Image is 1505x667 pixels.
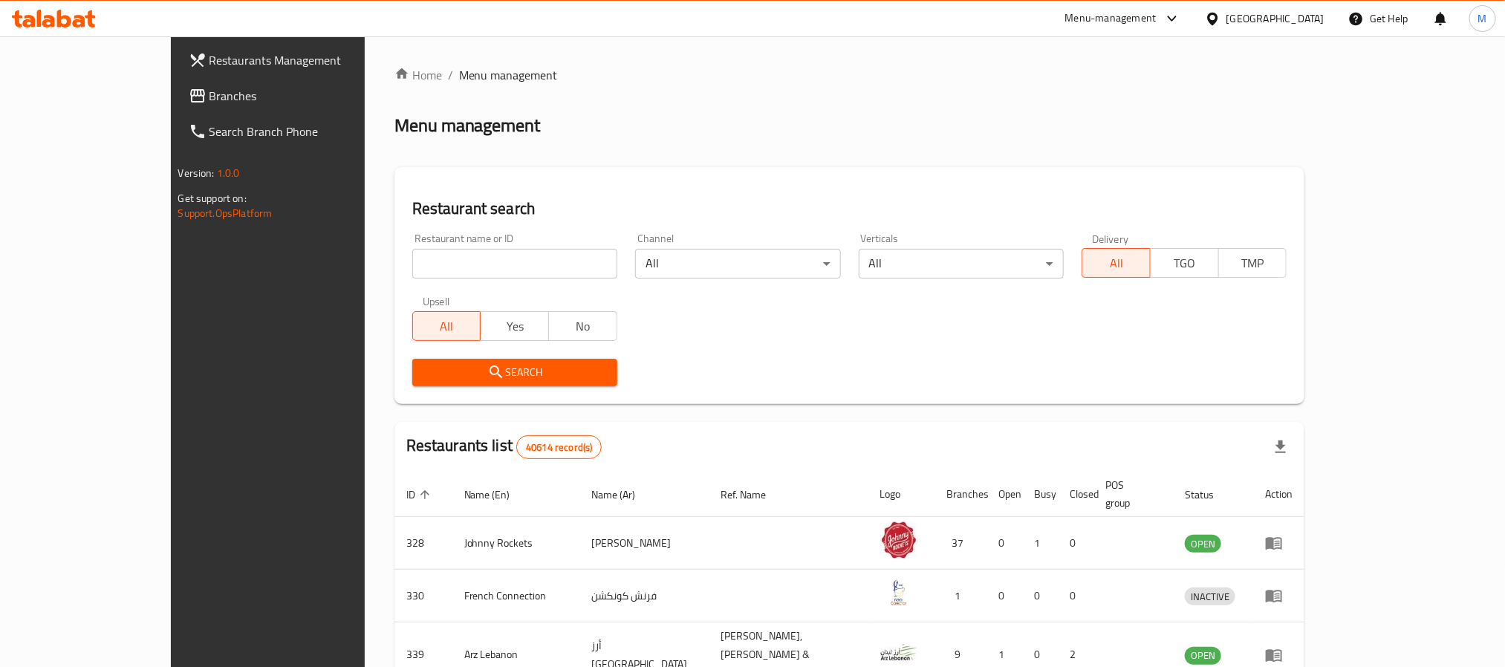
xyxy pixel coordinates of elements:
[178,204,273,223] a: Support.OpsPlatform
[517,440,601,455] span: 40614 record(s)
[1088,253,1145,274] span: All
[987,517,1023,570] td: 0
[1157,253,1213,274] span: TGO
[452,517,580,570] td: Johnny Rockets
[516,435,602,459] div: Total records count
[464,486,530,504] span: Name (En)
[209,51,410,69] span: Restaurants Management
[177,114,422,149] a: Search Branch Phone
[448,66,453,84] li: /
[412,311,481,341] button: All
[1082,248,1151,278] button: All
[1185,536,1221,553] span: OPEN
[1092,233,1129,244] label: Delivery
[217,163,240,183] span: 1.0.0
[419,316,475,337] span: All
[1263,429,1298,465] div: Export file
[1478,10,1487,27] span: M
[987,570,1023,622] td: 0
[177,42,422,78] a: Restaurants Management
[1150,248,1219,278] button: TGO
[935,472,987,517] th: Branches
[1265,646,1293,664] div: Menu
[423,296,450,307] label: Upsell
[1185,647,1221,665] div: OPEN
[424,363,605,382] span: Search
[394,570,452,622] td: 330
[1218,248,1287,278] button: TMP
[1059,472,1094,517] th: Closed
[548,311,617,341] button: No
[1059,570,1094,622] td: 0
[935,570,987,622] td: 1
[579,517,709,570] td: [PERSON_NAME]
[1265,587,1293,605] div: Menu
[394,66,1305,84] nav: breadcrumb
[480,311,549,341] button: Yes
[579,570,709,622] td: فرنش كونكشن
[1253,472,1304,517] th: Action
[412,249,617,279] input: Search for restaurant name or ID..
[591,486,654,504] span: Name (Ar)
[1023,472,1059,517] th: Busy
[1185,588,1235,605] span: INACTIVE
[859,249,1064,279] div: All
[1226,10,1324,27] div: [GEOGRAPHIC_DATA]
[1185,647,1221,664] span: OPEN
[880,574,917,611] img: French Connection
[555,316,611,337] span: No
[721,486,785,504] span: Ref. Name
[880,521,917,559] img: Johnny Rockets
[1106,476,1156,512] span: POS group
[868,472,935,517] th: Logo
[177,78,422,114] a: Branches
[635,249,840,279] div: All
[452,570,580,622] td: French Connection
[178,189,247,208] span: Get support on:
[1185,486,1233,504] span: Status
[987,472,1023,517] th: Open
[935,517,987,570] td: 37
[1225,253,1281,274] span: TMP
[178,163,215,183] span: Version:
[412,198,1287,220] h2: Restaurant search
[406,486,435,504] span: ID
[209,87,410,105] span: Branches
[412,359,617,386] button: Search
[459,66,558,84] span: Menu management
[209,123,410,140] span: Search Branch Phone
[1265,534,1293,552] div: Menu
[1023,517,1059,570] td: 1
[1059,517,1094,570] td: 0
[394,114,541,137] h2: Menu management
[394,517,452,570] td: 328
[487,316,543,337] span: Yes
[1023,570,1059,622] td: 0
[1065,10,1157,27] div: Menu-management
[1185,535,1221,553] div: OPEN
[406,435,602,459] h2: Restaurants list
